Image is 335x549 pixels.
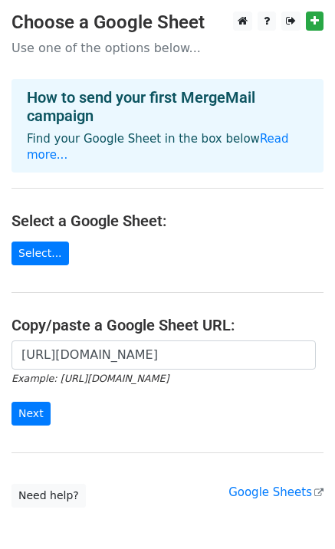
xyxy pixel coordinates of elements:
[27,88,308,125] h4: How to send your first MergeMail campaign
[11,242,69,265] a: Select...
[11,373,169,384] small: Example: [URL][DOMAIN_NAME]
[11,484,86,508] a: Need help?
[11,40,324,56] p: Use one of the options below...
[27,132,289,162] a: Read more...
[11,340,316,370] input: Paste your Google Sheet URL here
[27,131,308,163] p: Find your Google Sheet in the box below
[11,212,324,230] h4: Select a Google Sheet:
[11,316,324,334] h4: Copy/paste a Google Sheet URL:
[11,12,324,34] h3: Choose a Google Sheet
[228,485,324,499] a: Google Sheets
[11,402,51,426] input: Next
